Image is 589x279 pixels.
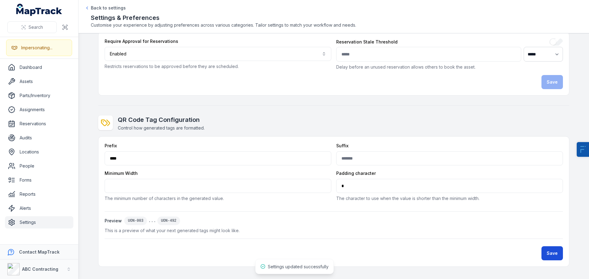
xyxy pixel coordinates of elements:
[157,217,180,225] div: UON-492
[5,75,73,88] a: Assets
[105,63,331,70] p: Restricts reservations to be approved before they are scheduled.
[5,89,73,102] a: Parts/Inventory
[85,5,126,11] a: Back to settings
[5,132,73,144] a: Audits
[105,38,178,44] label: Require Approval for Reservations
[91,5,126,11] span: Back to settings
[336,195,563,202] p: The character to use when the value is shorter than the minimum width.
[105,195,331,202] p: The minimum number of characters in the generated value.
[5,61,73,74] a: Dashboard
[91,22,577,28] span: Customise your experience by adjusting preferences across various categories. Tailor settings to ...
[5,160,73,172] a: People
[124,217,147,225] div: UON-003
[336,64,563,70] p: Delay before an unused reservation allows others to book the asset.
[16,4,62,16] a: MapTrack
[336,143,348,149] label: Suffix
[5,216,73,228] a: Settings
[5,118,73,130] a: Reservations
[5,146,73,158] a: Locations
[336,39,398,45] label: Reservation Stale Threshold
[5,188,73,200] a: Reports
[19,249,60,254] strong: Contact MapTrack
[148,218,156,224] span: ...
[105,228,563,234] span: This is a preview of what your next generated tags might look like.
[336,47,521,62] input: :r3n:-form-item-label
[105,218,124,224] span: Preview
[105,170,138,176] label: Minimum Width
[268,264,329,269] span: Settings updated successfully
[105,143,117,149] label: Prefix
[21,45,52,51] div: Impersonating...
[5,104,73,116] a: Assignments
[549,38,563,46] input: :r3m:-form-item-label
[118,125,205,130] span: Control how generated tags are formatted.
[29,24,43,30] span: Search
[91,13,577,22] h2: Settings & Preferences
[22,266,58,272] strong: ABC Contracting
[5,202,73,214] a: Alerts
[105,47,331,61] button: Enabled
[541,246,563,260] button: Save
[118,115,205,124] h2: QR Code Tag Configuration
[7,21,57,33] button: Search
[336,170,376,176] label: Padding character
[5,174,73,186] a: Forms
